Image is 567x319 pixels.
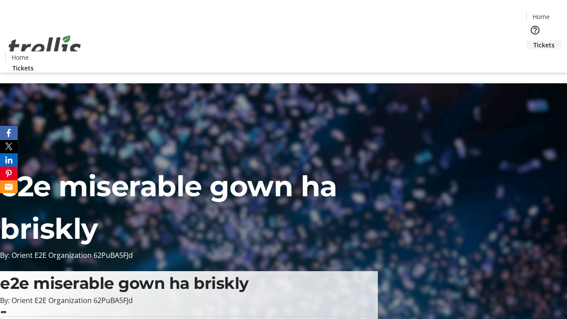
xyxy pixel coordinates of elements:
[12,63,34,73] span: Tickets
[526,50,544,67] button: Cart
[12,53,29,62] span: Home
[533,40,555,50] span: Tickets
[5,25,84,70] img: Orient E2E Organization 62PuBA5FJd's Logo
[526,21,544,39] button: Help
[532,12,550,21] span: Home
[6,53,34,62] a: Home
[527,12,555,21] a: Home
[526,40,562,50] a: Tickets
[5,63,41,73] a: Tickets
